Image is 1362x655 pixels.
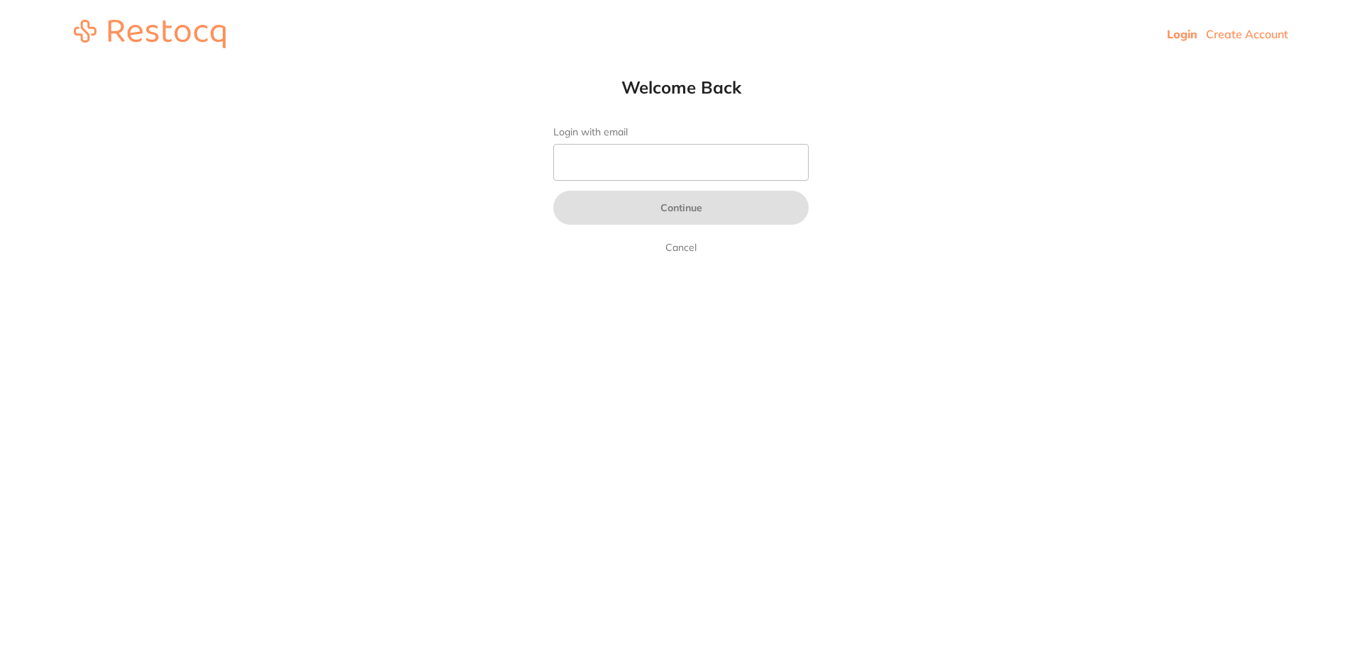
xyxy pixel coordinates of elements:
[553,191,809,225] button: Continue
[663,239,699,256] a: Cancel
[525,77,837,98] h1: Welcome Back
[553,126,809,138] label: Login with email
[1167,27,1197,41] a: Login
[74,20,226,48] img: restocq_logo.svg
[1206,27,1288,41] a: Create Account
